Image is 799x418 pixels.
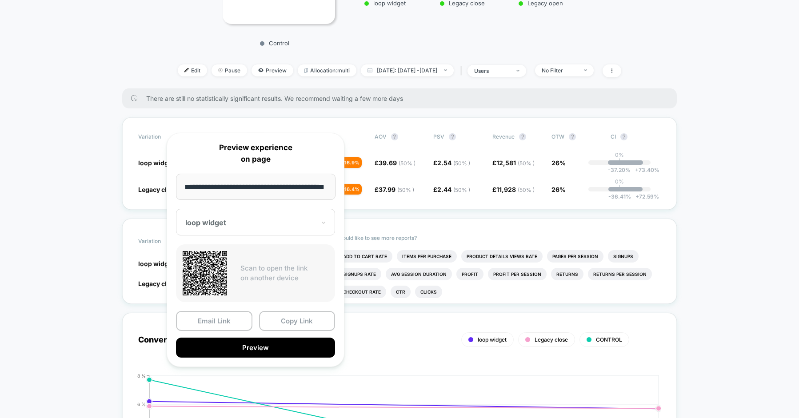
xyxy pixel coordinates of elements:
[496,186,535,193] span: 11,928
[496,159,535,167] span: 12,581
[361,64,454,76] span: [DATE]: [DATE] - [DATE]
[137,401,146,406] tspan: 6 %
[138,280,178,287] span: Legacy close
[608,250,639,263] li: Signups
[596,336,622,343] span: CONTROL
[433,133,444,140] span: PSV
[619,158,620,165] p: |
[298,64,356,76] span: Allocation: multi
[551,133,600,140] span: OTW
[535,336,568,343] span: Legacy close
[212,64,247,76] span: Pause
[391,286,411,298] li: Ctr
[474,68,510,74] div: users
[138,260,174,267] span: loop widget
[615,151,624,158] p: 0%
[608,167,631,173] span: -37.20 %
[478,336,507,343] span: loop widget
[176,311,252,331] button: Email Link
[611,133,659,140] span: CI
[375,186,414,193] span: £
[146,95,659,102] span: There are still no statistically significant results. We recommend waiting a few more days
[252,64,293,76] span: Preview
[138,159,174,167] span: loop widget
[218,68,223,72] img: end
[386,268,452,280] li: Avg Session Duration
[184,68,189,72] img: edit
[397,187,414,193] span: ( 50 % )
[620,133,627,140] button: ?
[218,40,331,47] p: Control
[518,160,535,167] span: ( 50 % )
[240,263,328,283] p: Scan to open the link on another device
[631,167,659,173] span: 73.40 %
[138,186,178,193] span: Legacy close
[138,235,187,248] span: Variation
[338,235,661,241] p: Would like to see more reports?
[138,133,187,140] span: Variation
[584,69,587,71] img: end
[547,250,603,263] li: Pages Per Session
[453,160,470,167] span: ( 50 % )
[569,133,576,140] button: ?
[338,286,386,298] li: Checkout Rate
[551,159,566,167] span: 26%
[551,186,566,193] span: 26%
[433,159,470,167] span: £
[178,64,207,76] span: Edit
[379,159,415,167] span: 39.69
[542,67,577,74] div: No Filter
[176,142,335,165] p: Preview experience on page
[338,268,381,280] li: Signups Rate
[437,186,470,193] span: 2.44
[608,193,631,200] span: -36.41 %
[391,133,398,140] button: ?
[304,68,308,73] img: rebalance
[519,133,526,140] button: ?
[375,159,415,167] span: £
[437,159,470,167] span: 2.54
[588,268,652,280] li: Returns Per Session
[449,133,456,140] button: ?
[456,268,483,280] li: Profit
[368,68,372,72] img: calendar
[635,193,639,200] span: +
[453,187,470,193] span: ( 50 % )
[492,159,535,167] span: £
[338,250,392,263] li: Add To Cart Rate
[492,186,535,193] span: £
[399,160,415,167] span: ( 50 % )
[518,187,535,193] span: ( 50 % )
[397,250,457,263] li: Items Per Purchase
[488,268,547,280] li: Profit Per Session
[619,185,620,191] p: |
[433,186,470,193] span: £
[458,64,467,77] span: |
[176,338,335,358] button: Preview
[635,167,639,173] span: +
[375,133,387,140] span: AOV
[379,186,414,193] span: 37.99
[551,268,583,280] li: Returns
[492,133,515,140] span: Revenue
[631,193,659,200] span: 72.59 %
[259,311,336,331] button: Copy Link
[415,286,442,298] li: Clicks
[137,373,146,378] tspan: 8 %
[615,178,624,185] p: 0%
[461,250,543,263] li: Product Details Views Rate
[516,70,519,72] img: end
[444,69,447,71] img: end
